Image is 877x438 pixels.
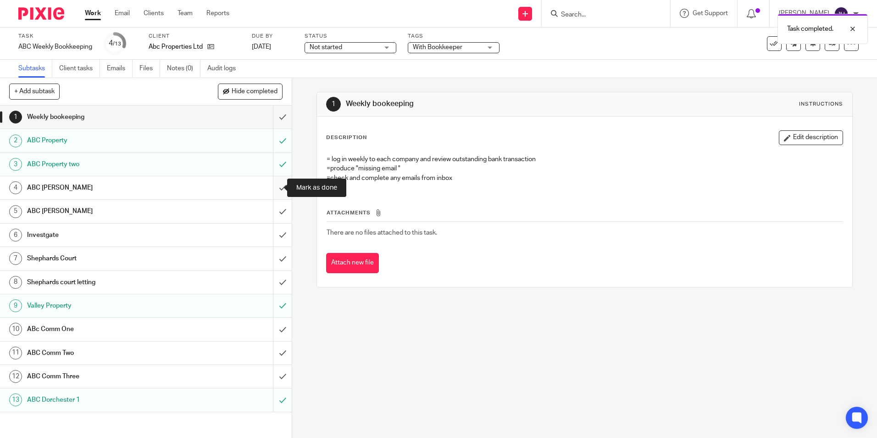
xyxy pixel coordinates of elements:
[59,60,100,78] a: Client tasks
[799,101,843,108] div: Instructions
[115,9,130,18] a: Email
[178,9,193,18] a: Team
[9,299,22,312] div: 9
[139,60,160,78] a: Files
[779,130,843,145] button: Edit description
[27,322,185,336] h1: ABc Comm One
[27,134,185,147] h1: ABC Property
[167,60,200,78] a: Notes (0)
[9,135,22,147] div: 2
[85,9,101,18] a: Work
[27,110,185,124] h1: Weekly bookeeping
[27,393,185,407] h1: ABC Dorchester 1
[252,33,293,40] label: Due by
[27,252,185,265] h1: Shephards Court
[206,9,229,18] a: Reports
[408,33,500,40] label: Tags
[252,44,271,50] span: [DATE]
[327,210,371,215] span: Attachments
[27,299,185,313] h1: Valley Property
[326,134,367,141] p: Description
[327,164,842,173] p: =produce "missing email "
[27,204,185,218] h1: ABC [PERSON_NAME]
[9,111,22,124] div: 1
[109,38,121,49] div: 4
[113,41,121,46] small: /13
[27,181,185,195] h1: ABC [PERSON_NAME]
[27,370,185,383] h1: ABC Comm Three
[327,230,437,236] span: There are no files attached to this task.
[9,323,22,336] div: 10
[18,60,52,78] a: Subtasks
[27,228,185,242] h1: Investgate
[9,252,22,265] div: 7
[9,181,22,194] div: 4
[149,42,203,51] p: Abc Properties Ltd
[413,44,462,51] span: With Bookkeeper
[9,229,22,241] div: 6
[218,84,283,99] button: Hide completed
[9,158,22,171] div: 3
[232,88,278,95] span: Hide completed
[327,155,842,164] p: = log in weekly to each company and review outstanding bank transaction
[18,42,92,51] div: ABC Weekly Bookkeeping
[310,44,342,51] span: Not started
[107,60,133,78] a: Emails
[9,205,22,218] div: 5
[27,157,185,171] h1: ABC Property two
[27,275,185,289] h1: Shephards court letting
[9,347,22,359] div: 11
[326,253,379,274] button: Attach new file
[207,60,243,78] a: Audit logs
[149,33,240,40] label: Client
[18,33,92,40] label: Task
[9,393,22,406] div: 13
[305,33,396,40] label: Status
[346,99,604,109] h1: Weekly bookeeping
[326,97,341,112] div: 1
[9,370,22,383] div: 12
[787,24,833,34] p: Task completed.
[27,346,185,360] h1: ABC Comm Two
[144,9,164,18] a: Clients
[9,84,60,99] button: + Add subtask
[327,174,842,183] p: =check and complete any emails from inbox
[18,7,64,20] img: Pixie
[9,276,22,289] div: 8
[834,6,849,21] img: svg%3E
